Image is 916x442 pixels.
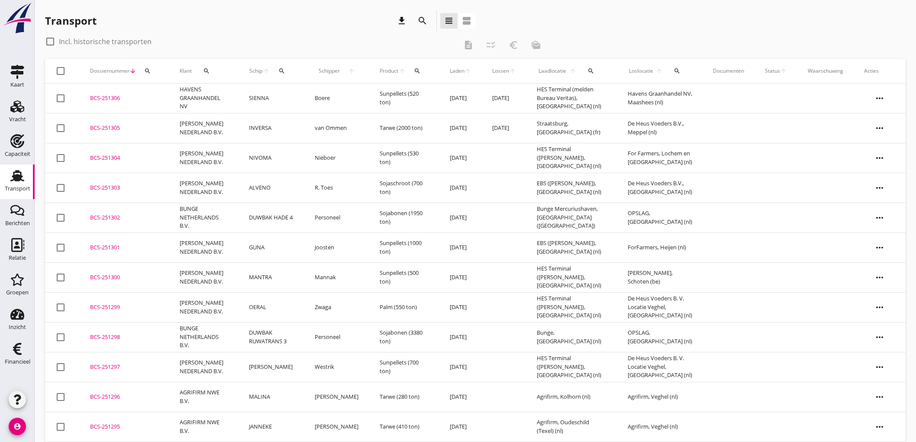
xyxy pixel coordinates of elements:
label: Incl. historische transporten [59,37,152,46]
div: Waarschuwing [808,67,843,75]
span: Laadlocatie [537,67,568,75]
td: HES Terminal ([PERSON_NAME]), [GEOGRAPHIC_DATA] (nl) [526,262,617,292]
td: NIVOMA [239,143,304,173]
td: Sojabonen (1950 ton) [369,203,439,232]
td: Sojaschroot (700 ton) [369,173,439,203]
td: HAVENS GRAANHANDEL NV [169,84,239,113]
td: OPSLAG, [GEOGRAPHIC_DATA] (nl) [617,322,703,352]
td: Sunpellets (700 ton) [369,352,439,382]
td: Agrifirm, Kolhorn (nl) [526,382,617,412]
td: Sojabonen (3380 ton) [369,322,439,352]
div: BCS-251301 [90,243,159,252]
td: Tarwe (2000 ton) [369,113,439,143]
td: [DATE] [439,84,482,113]
i: search [587,68,594,74]
span: Status [765,67,780,75]
i: more_horiz [868,295,892,319]
td: BUNGE NETHERLANDS B.V. [169,203,239,232]
td: Westrik [304,352,369,382]
span: Schipper [315,67,344,75]
div: BCS-251300 [90,273,159,282]
td: [DATE] [439,382,482,412]
span: Dossiernummer [90,67,129,75]
div: Financieel [5,359,30,365]
div: BCS-251304 [90,154,159,162]
i: arrow_upward [263,68,270,74]
i: more_horiz [868,415,892,439]
td: [DATE] [439,113,482,143]
i: arrow_upward [780,68,787,74]
i: search [417,16,428,26]
td: Havens Graanhandel NV, Maashees (nl) [617,84,703,113]
td: Agrifirm, Oudeschild (Texel) (nl) [526,412,617,442]
td: [PERSON_NAME] NEDERLAND B.V. [169,352,239,382]
td: MALINA [239,382,304,412]
td: [DATE] [439,232,482,262]
td: De Heus Voeders B.V., Meppel (nl) [617,113,703,143]
div: BCS-251305 [90,124,159,132]
td: Sunpellets (530 ton) [369,143,439,173]
td: [PERSON_NAME] [239,352,304,382]
div: Groepen [6,290,29,295]
i: arrow_upward [568,68,578,74]
td: JANNEKE [239,412,304,442]
i: more_horiz [868,146,892,170]
i: arrow_upward [399,68,406,74]
td: De Heus Voeders B.V., [GEOGRAPHIC_DATA] (nl) [617,173,703,203]
div: BCS-251297 [90,363,159,371]
td: Palm (550 ton) [369,292,439,322]
div: BCS-251306 [90,94,159,103]
td: Bunge Mercuriushaven, [GEOGRAPHIC_DATA] ([GEOGRAPHIC_DATA]) [526,203,617,232]
td: Nieboer [304,143,369,173]
div: BCS-251299 [90,303,159,312]
div: Transport [45,14,97,28]
td: Personeel [304,322,369,352]
i: search [278,68,285,74]
td: Sunpellets (500 ton) [369,262,439,292]
div: Klant [180,61,228,81]
td: Boere [304,84,369,113]
div: BCS-251296 [90,393,159,401]
i: arrow_downward [129,68,136,74]
td: [PERSON_NAME] [304,382,369,412]
td: [PERSON_NAME] NEDERLAND B.V. [169,173,239,203]
td: Joosten [304,232,369,262]
td: HES Terminal (melden Bureau Veritas), [GEOGRAPHIC_DATA] (nl) [526,84,617,113]
td: OPSLAG, [GEOGRAPHIC_DATA] (nl) [617,203,703,232]
div: Berichten [5,220,30,226]
span: Loslocatie [628,67,655,75]
div: Vracht [9,116,26,122]
td: [PERSON_NAME] NEDERLAND B.V. [169,292,239,322]
td: [PERSON_NAME] [304,412,369,442]
td: [PERSON_NAME] NEDERLAND B.V. [169,262,239,292]
td: [DATE] [439,412,482,442]
td: DUWBAK HADE 4 [239,203,304,232]
div: BCS-251295 [90,423,159,431]
td: De Heus Voeders B. V. Locatie Veghel, [GEOGRAPHIC_DATA] (nl) [617,292,703,322]
i: more_horiz [868,265,892,290]
div: Capaciteit [5,151,30,157]
td: R. Toes [304,173,369,203]
div: BCS-251302 [90,213,159,222]
td: Personeel [304,203,369,232]
td: [PERSON_NAME], Schoten (be) [617,262,703,292]
i: more_horiz [868,385,892,409]
i: arrow_upward [655,68,664,74]
i: search [203,68,210,74]
td: OERAL [239,292,304,322]
div: BCS-251303 [90,184,159,192]
td: Sunpellets (520 ton) [369,84,439,113]
td: Tarwe (410 ton) [369,412,439,442]
td: Zwaga [304,292,369,322]
td: EBS ([PERSON_NAME]), [GEOGRAPHIC_DATA] (nl) [526,173,617,203]
td: EBS ([PERSON_NAME]), [GEOGRAPHIC_DATA] (nl) [526,232,617,262]
td: SIENNA [239,84,304,113]
div: BCS-251298 [90,333,159,342]
td: De Heus Voeders B. V. Locatie Veghel, [GEOGRAPHIC_DATA] (nl) [617,352,703,382]
td: INVERSA [239,113,304,143]
td: HES Terminal ([PERSON_NAME]), [GEOGRAPHIC_DATA] (nl) [526,143,617,173]
i: view_headline [444,16,454,26]
i: more_horiz [868,86,892,110]
i: account_circle [9,418,26,435]
td: Sunpellets (1000 ton) [369,232,439,262]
